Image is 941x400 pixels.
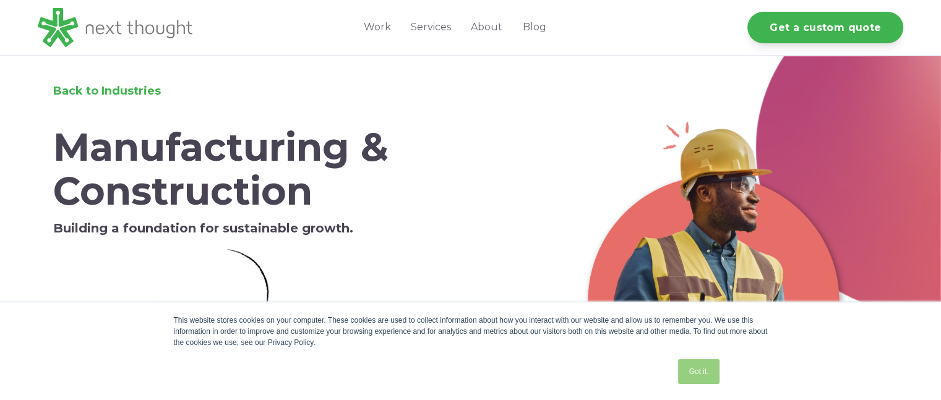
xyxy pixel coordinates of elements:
[174,315,768,348] div: This website stores cookies on your computer. These cookies are used to collect information about...
[53,84,161,98] a: Back to Industries
[53,126,444,214] h1: Manufacturing & Construction
[38,8,192,47] img: LG - NextThought Logo
[678,359,719,384] a: Got it.
[227,249,270,309] img: Simple Arrow
[747,12,903,43] a: Get a custom quote
[53,221,444,236] h5: Building a foundation for sustainable growth.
